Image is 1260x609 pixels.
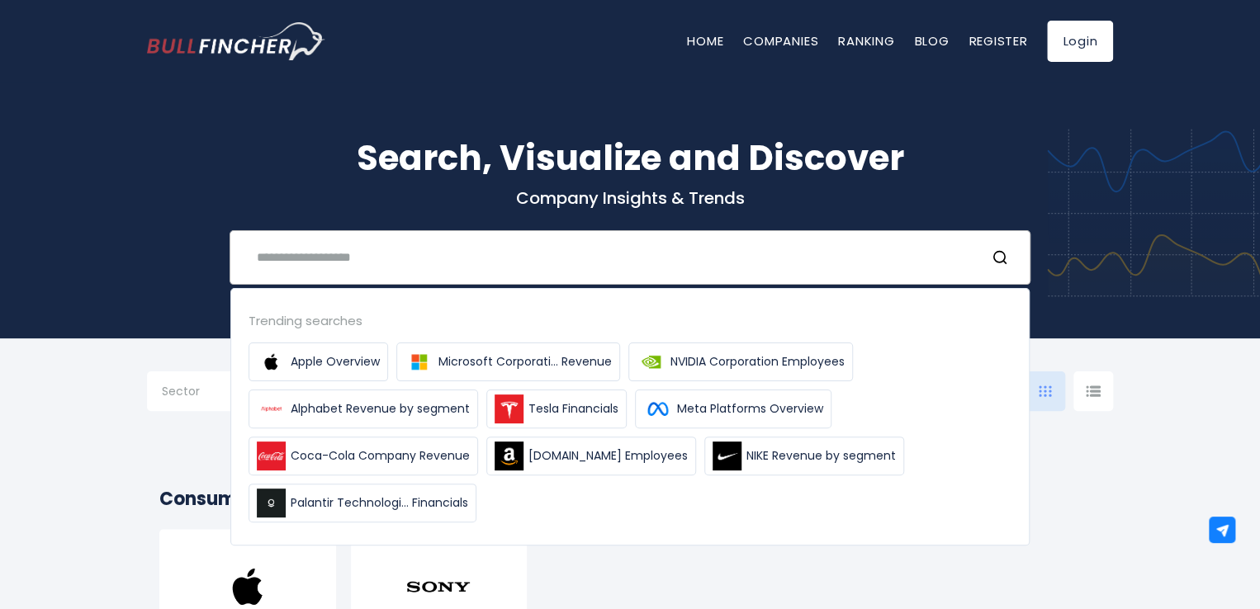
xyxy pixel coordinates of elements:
a: Tesla Financials [486,389,627,428]
span: Sector [162,384,200,399]
a: Home [687,32,723,50]
p: Company Insights & Trends [147,187,1113,209]
a: Companies [743,32,818,50]
a: Login [1047,21,1113,62]
a: Alphabet Revenue by segment [249,389,478,428]
input: Selection [162,378,268,408]
a: [DOMAIN_NAME] Employees [486,437,696,475]
img: icon-comp-list-view.svg [1086,385,1101,397]
span: Coca-Cola Company Revenue [291,447,470,465]
a: NVIDIA Corporation Employees [628,342,853,381]
span: NVIDIA Corporation Employees [670,353,845,371]
span: Alphabet Revenue by segment [291,400,470,418]
span: Tesla Financials [528,400,618,418]
img: icon-comp-grid.svg [1039,385,1052,397]
a: Palantir Technologi... Financials [249,484,476,522]
span: NIKE Revenue by segment [746,447,896,465]
a: Coca-Cola Company Revenue [249,437,478,475]
button: Search [992,247,1013,268]
span: Apple Overview [291,353,380,371]
div: Trending searches [249,311,1011,330]
h2: Consumer Electronics [159,485,1101,512]
h1: Search, Visualize and Discover [147,132,1113,184]
span: Meta Platforms Overview [677,400,823,418]
a: Ranking [838,32,894,50]
span: Palantir Technologi... Financials [291,494,468,512]
img: Bullfincher logo [147,22,325,60]
a: Microsoft Corporati... Revenue [396,342,620,381]
span: Microsoft Corporati... Revenue [438,353,612,371]
a: Meta Platforms Overview [635,389,831,428]
a: NIKE Revenue by segment [704,437,904,475]
a: Blog [914,32,949,50]
a: Register [969,32,1027,50]
a: Apple Overview [249,342,388,381]
span: [DOMAIN_NAME] Employees [528,447,688,465]
a: Go to homepage [147,22,324,60]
